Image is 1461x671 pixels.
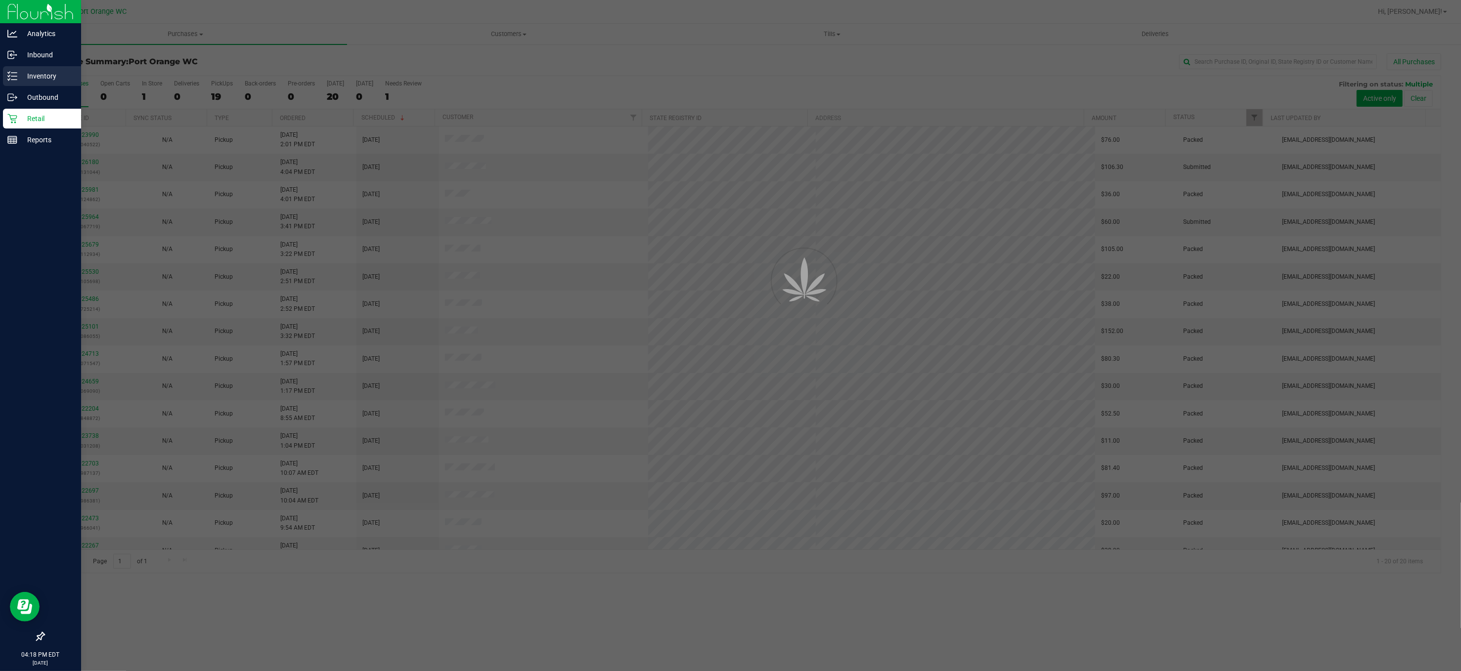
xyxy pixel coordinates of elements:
[10,592,40,622] iframe: Resource center
[17,70,77,82] p: Inventory
[7,114,17,124] inline-svg: Retail
[4,659,77,667] p: [DATE]
[17,91,77,103] p: Outbound
[17,28,77,40] p: Analytics
[17,113,77,125] p: Retail
[4,650,77,659] p: 04:18 PM EDT
[7,71,17,81] inline-svg: Inventory
[17,49,77,61] p: Inbound
[17,134,77,146] p: Reports
[7,29,17,39] inline-svg: Analytics
[7,50,17,60] inline-svg: Inbound
[7,92,17,102] inline-svg: Outbound
[7,135,17,145] inline-svg: Reports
